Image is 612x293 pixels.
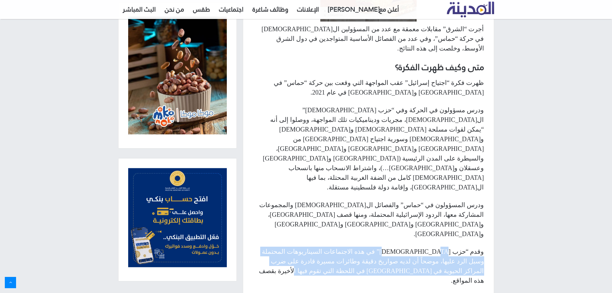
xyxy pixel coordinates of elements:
p: وقدم “حزب [DEMOGRAPHIC_DATA]” في هذه الاجتماعات السيناريوهات المحتملة وسبل الرد عليها، موضحاً أن ... [253,247,484,285]
a: تلفزيون المدينة [447,2,494,18]
h2: متى وكيف ظهرت الفكرة؟ [253,61,484,73]
p: ودرس مسؤولون في الحركة وفي “حزب [DEMOGRAPHIC_DATA]” ال[DEMOGRAPHIC_DATA]، مجريات وديناميكيات تلك ... [253,105,484,192]
p: ودرس المسؤولون في “حماس” والفصائل ال[DEMOGRAPHIC_DATA] والمجموعات المشاركة معها، الردود الإسرائيل... [253,200,484,239]
p: ظهرت فكرة “اجتياح إسرائيل” عقب المواجهة التي وقعت بين حركة “حماس” في [GEOGRAPHIC_DATA] و[GEOGRAPH... [253,78,484,97]
img: تلفزيون المدينة [447,2,494,17]
p: أجرت “الشرق” مقابلات معمقة مع عدد من المسؤولين ال[DEMOGRAPHIC_DATA] في حركة “حماس”، وفي عدد من ال... [253,24,484,53]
